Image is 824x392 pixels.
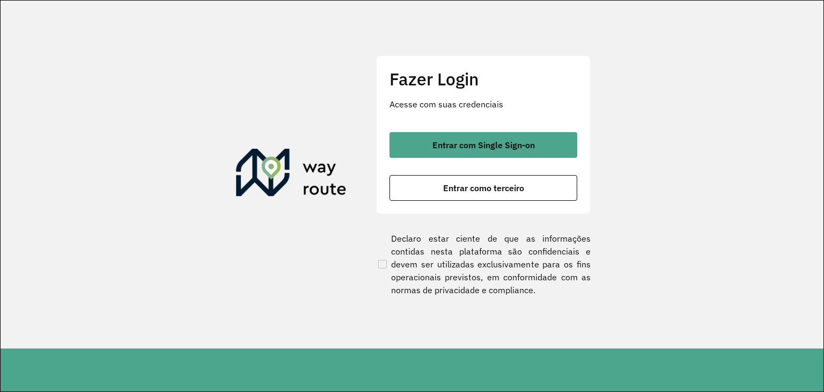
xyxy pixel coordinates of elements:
button: button [389,175,577,201]
p: Acesse com suas credenciais [389,98,577,111]
span: Entrar como terceiro [443,184,524,192]
h2: Fazer Login [389,69,577,89]
img: Roteirizador AmbevTech [236,149,347,200]
button: button [389,132,577,158]
span: Entrar com Single Sign-on [432,141,535,149]
label: Declaro estar ciente de que as informações contidas nesta plataforma são confidenciais e devem se... [376,232,591,296]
